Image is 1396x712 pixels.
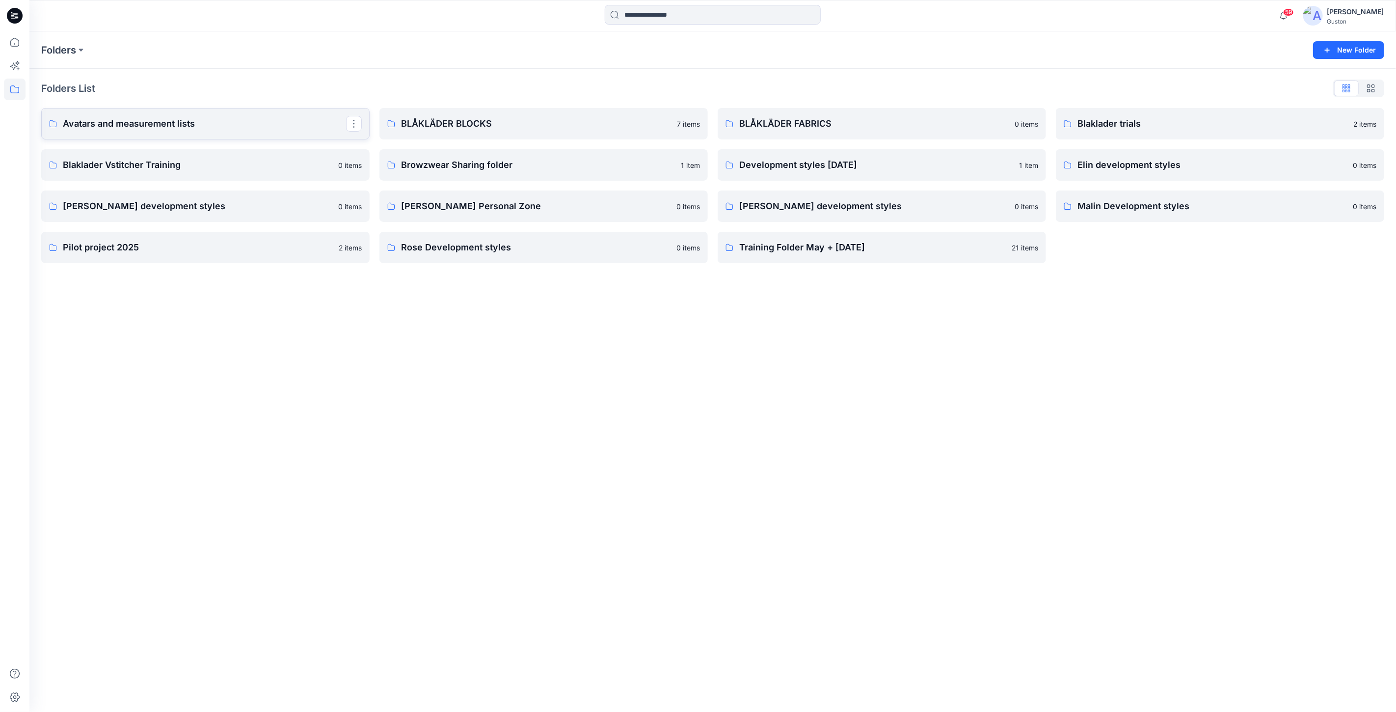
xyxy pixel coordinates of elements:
[379,149,708,181] a: Browzwear Sharing folder1 item
[63,241,333,254] p: Pilot project 2025
[379,191,708,222] a: [PERSON_NAME] Personal Zone0 items
[401,117,671,131] p: BLÅKLÄDER BLOCKS
[1019,160,1038,170] p: 1 item
[1015,119,1038,129] p: 0 items
[401,241,671,254] p: Rose Development styles
[1015,201,1038,212] p: 0 items
[401,158,675,172] p: Browzwear Sharing folder
[718,108,1046,139] a: BLÅKLÄDER FABRICS0 items
[1056,149,1384,181] a: Elin development styles0 items
[1077,199,1347,213] p: Malin Development styles
[338,160,362,170] p: 0 items
[401,199,671,213] p: [PERSON_NAME] Personal Zone
[339,243,362,253] p: 2 items
[1077,158,1347,172] p: Elin development styles
[338,201,362,212] p: 0 items
[1056,108,1384,139] a: Blaklader trials2 items
[1313,41,1384,59] button: New Folder
[677,119,700,129] p: 7 items
[676,201,700,212] p: 0 items
[63,158,332,172] p: Blaklader Vstitcher Training
[1012,243,1038,253] p: 21 items
[739,117,1009,131] p: BLÅKLÄDER FABRICS
[718,232,1046,263] a: Training Folder May + [DATE]21 items
[1327,6,1384,18] div: [PERSON_NAME]
[1327,18,1384,25] div: Guston
[41,232,370,263] a: Pilot project 20252 items
[379,232,708,263] a: Rose Development styles0 items
[739,241,1006,254] p: Training Folder May + [DATE]
[718,191,1046,222] a: [PERSON_NAME] development styles0 items
[718,149,1046,181] a: Development styles [DATE]1 item
[41,108,370,139] a: Avatars and measurement lists
[676,243,700,253] p: 0 items
[1077,117,1347,131] p: Blaklader trials
[1353,119,1376,129] p: 2 items
[63,199,332,213] p: [PERSON_NAME] development styles
[1353,160,1376,170] p: 0 items
[379,108,708,139] a: BLÅKLÄDER BLOCKS7 items
[41,43,76,57] a: Folders
[739,158,1013,172] p: Development styles [DATE]
[1056,191,1384,222] a: Malin Development styles0 items
[41,191,370,222] a: [PERSON_NAME] development styles0 items
[739,199,1009,213] p: [PERSON_NAME] development styles
[41,81,95,96] p: Folders List
[1283,8,1294,16] span: 59
[681,160,700,170] p: 1 item
[1353,201,1376,212] p: 0 items
[63,117,346,131] p: Avatars and measurement lists
[1303,6,1323,26] img: avatar
[41,149,370,181] a: Blaklader Vstitcher Training0 items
